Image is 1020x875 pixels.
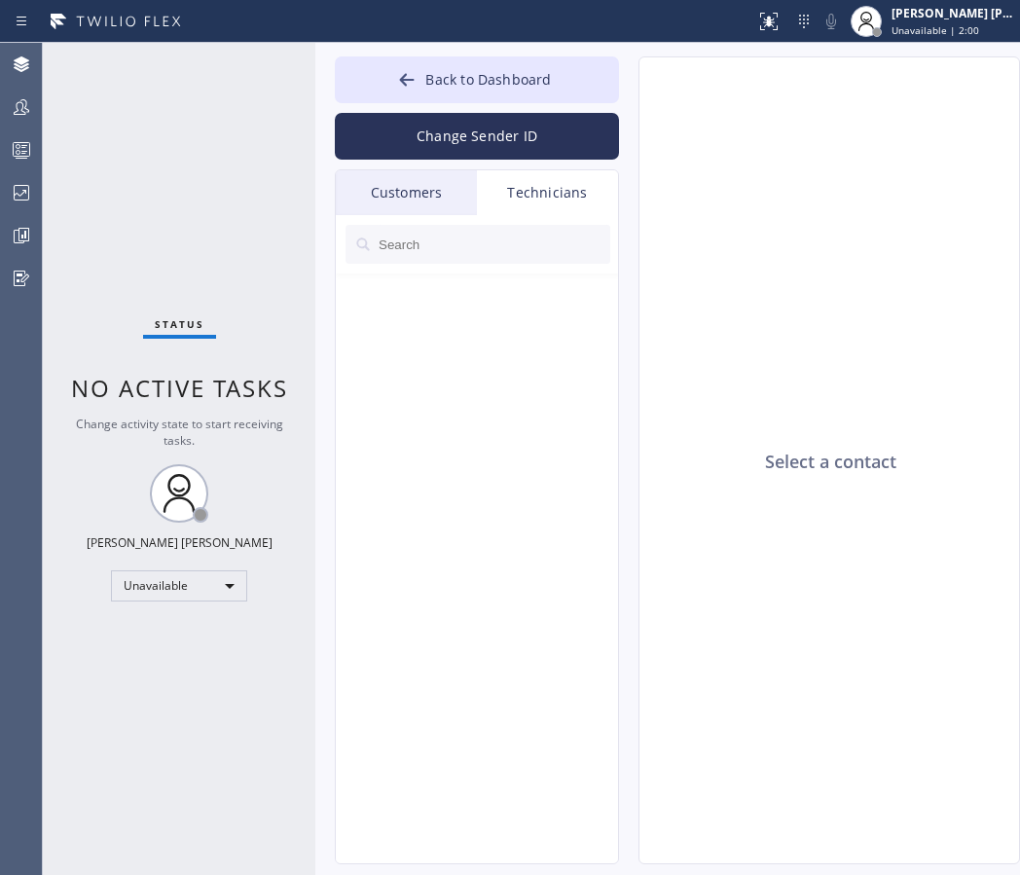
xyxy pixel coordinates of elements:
div: Technicians [477,170,618,215]
div: [PERSON_NAME] [PERSON_NAME] [87,534,273,551]
span: Status [155,317,204,331]
span: Back to Dashboard [425,70,551,89]
span: No active tasks [71,372,288,404]
button: Mute [818,8,845,35]
span: Change activity state to start receiving tasks. [76,416,283,449]
div: Unavailable [111,570,247,602]
div: [PERSON_NAME] [PERSON_NAME] [892,5,1014,21]
div: Customers [336,170,477,215]
button: Change Sender ID [335,113,619,160]
button: Back to Dashboard [335,56,619,103]
input: Search [377,225,610,264]
span: Unavailable | 2:00 [892,23,979,37]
